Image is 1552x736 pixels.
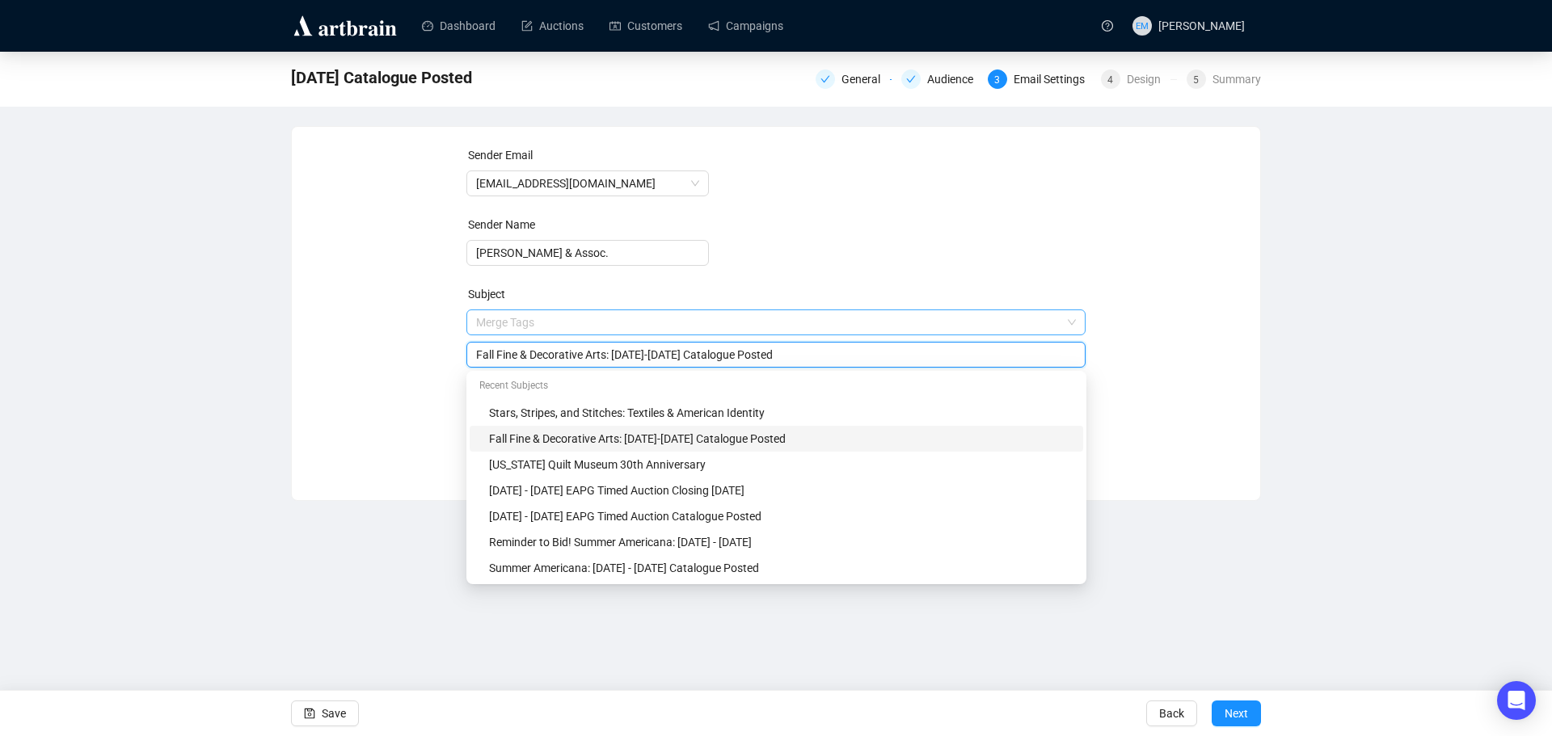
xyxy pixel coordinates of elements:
div: Summary [1212,69,1261,89]
div: [DATE] - [DATE] EAPG Timed Auction Catalogue Posted [489,507,1073,525]
div: Subject [468,285,1088,303]
div: Audience [927,69,983,89]
div: Reminder to Bid! Summer Americana: August 27 - 29, 2025 [470,529,1083,555]
div: 5Summary [1187,69,1261,89]
div: Summer Americana: August 27 - 29, 2025 Catalogue Posted [470,555,1083,581]
div: Open Intercom Messenger [1497,681,1536,720]
span: check [820,74,830,84]
span: October 2025 Catalogue Posted [291,65,472,90]
a: Campaigns [708,5,783,47]
div: September 19 - 29, 2025 EAPG Timed Auction Catalogue Posted [470,503,1083,529]
span: 3 [994,74,1000,86]
div: General [816,69,892,89]
div: Reminder to Bid! Summer Americana: [DATE] - [DATE] [489,533,1073,551]
span: Save [322,691,346,736]
div: Design [1127,69,1170,89]
span: question-circle [1102,20,1113,32]
label: Sender Email [468,149,533,162]
div: 3Email Settings [988,69,1091,89]
div: Stars, Stripes, and Stitches: Textiles & American Identity [470,400,1083,426]
img: logo [291,13,399,39]
a: Auctions [521,5,584,47]
div: Stars, Stripes, and Stitches: Textiles & American Identity [489,404,1073,422]
div: Fall Fine & Decorative Arts: October 16-18, 2025 Catalogue Posted [470,426,1083,452]
span: [PERSON_NAME] [1158,19,1245,32]
span: 5 [1193,74,1199,86]
div: [US_STATE] Quilt Museum 30th Anniversary [489,456,1073,473]
div: General [841,69,890,89]
button: Back [1146,700,1197,726]
div: [DATE] - [DATE] EAPG Timed Auction Closing [DATE] [489,482,1073,499]
span: EM [1136,19,1149,33]
span: info@jeffreysevans.com [476,171,699,196]
div: Summer Americana: [DATE] - [DATE] Catalogue Posted [489,559,1073,577]
span: save [304,708,315,719]
div: 4Design [1101,69,1177,89]
div: Fall Fine & Decorative Arts: [DATE]-[DATE] Catalogue Posted [489,430,1073,448]
span: check [906,74,916,84]
div: September 19 - 29, 2025 EAPG Timed Auction Closing Monday [470,477,1083,503]
a: Customers [609,5,682,47]
label: Sender Name [468,218,535,231]
div: Audience [901,69,977,89]
a: Dashboard [422,5,496,47]
button: Next [1212,700,1261,726]
div: Virginia Quilt Museum 30th Anniversary [470,452,1083,477]
span: Next [1225,691,1248,736]
button: Save [291,700,359,726]
span: Back [1159,691,1184,736]
div: Email Settings [1014,69,1094,89]
div: Recent Subjects [470,374,1083,400]
span: 4 [1107,74,1113,86]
